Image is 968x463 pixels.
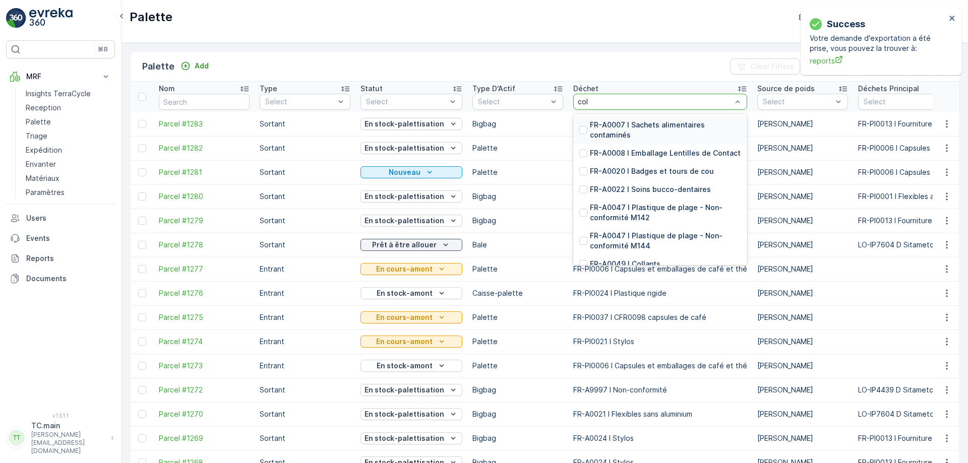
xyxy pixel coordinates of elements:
button: En stock-palettisation [360,384,462,396]
a: Users [6,208,115,228]
a: Parcel #1273 [159,361,250,371]
p: Palette [472,143,563,153]
span: Parcel #1277 [159,264,250,274]
p: Envanter [26,159,56,169]
p: Palette [472,167,563,177]
p: Type D'Actif [472,84,515,94]
button: En stock-palettisation [360,408,462,420]
span: Parcel #1270 [159,409,250,419]
div: Toggle Row Selected [138,217,146,225]
p: Bigbag [472,119,563,129]
p: Events [26,233,111,243]
a: Expédition [22,143,115,157]
p: Sortant [260,385,350,395]
button: En stock-amont [360,287,462,299]
a: Parcel #1281 [159,167,250,177]
p: En stock-amont [377,361,433,371]
div: Toggle Row Selected [138,241,146,249]
p: En stock-palettisation [365,216,444,226]
p: Palette [472,312,563,322]
p: FR-PI0006 I Capsules et emballages de café et thé [573,264,747,274]
p: FR-A0049 I Collants [590,259,660,269]
div: Toggle Row Selected [138,289,146,297]
a: Documents [6,269,115,289]
a: Insights TerraCycle [22,87,115,101]
p: FR-A0024 I Stylos [573,433,747,443]
p: Statut [360,84,383,94]
button: En cours-amont [360,263,462,275]
p: [PERSON_NAME] [757,433,848,443]
p: Reception [26,103,61,113]
p: Entrant [260,264,350,274]
a: Reports [6,248,115,269]
a: Parcel #1278 [159,240,250,250]
div: Toggle Row Selected [138,144,146,152]
p: [PERSON_NAME] [757,337,848,347]
button: En stock-palettisation [360,215,462,227]
p: [PERSON_NAME] [757,167,848,177]
p: [PERSON_NAME] [757,312,848,322]
a: Parcel #1275 [159,312,250,322]
button: Prêt à être allouer [360,239,462,251]
a: Parcel #1282 [159,143,250,153]
p: En stock-palettisation [365,433,444,443]
span: v 1.51.1 [6,413,115,419]
p: Sortant [260,191,350,202]
div: Toggle Row Selected [138,410,146,418]
div: Toggle Row Selected [138,313,146,321]
p: [PERSON_NAME] [757,409,848,419]
p: Reports [26,253,111,263]
p: Success [827,17,865,31]
button: MRF [6,67,115,87]
p: En stock-amont [377,288,433,298]
p: Sortant [260,409,350,419]
p: Entrant [260,337,350,347]
p: Insights TerraCycle [26,89,91,99]
p: Bigbag [472,385,563,395]
a: Palette [22,115,115,129]
p: FR-A0047 I Plastique de plage - Non-conformité M144 [590,231,741,251]
p: En cours-amont [376,337,433,347]
p: Nom [159,84,175,94]
p: FR-PI0006 I Capsules et emballages de café et thé [573,361,747,371]
button: close [949,14,956,24]
div: TT [9,430,25,446]
p: [PERSON_NAME] [757,361,848,371]
p: Sortant [260,240,350,250]
p: Type [260,84,277,94]
div: Toggle Row Selected [138,265,146,273]
p: En stock-palettisation [365,385,444,395]
p: Add [195,61,209,71]
a: Parcel #1280 [159,191,250,202]
div: Toggle Row Selected [138,338,146,346]
p: Palette [472,264,563,274]
p: En stock-palettisation [365,143,444,153]
p: FR-A9997 I Non-conformité [573,385,747,395]
p: [PERSON_NAME] [757,119,848,129]
p: Sortant [260,119,350,129]
p: Palette [472,361,563,371]
div: Toggle Row Selected [138,434,146,442]
p: Palette [472,337,563,347]
p: Bigbag [472,191,563,202]
button: Nouveau [360,166,462,178]
a: Paramètres [22,185,115,200]
p: [PERSON_NAME] [757,143,848,153]
p: MRF [26,72,95,82]
p: Sortant [260,143,350,153]
p: Select [265,97,335,107]
div: Toggle Row Selected [138,362,146,370]
p: Prêt à être allouer [372,240,437,250]
a: Parcel #1269 [159,433,250,443]
p: Entrant [260,288,350,298]
a: Parcel #1274 [159,337,250,347]
p: FR-PI0024 I Plastique rigide [573,288,747,298]
p: [PERSON_NAME][EMAIL_ADDRESS][DOMAIN_NAME] [31,431,106,455]
p: Select [478,97,548,107]
button: En stock-palettisation [360,118,462,130]
p: Bigbag [472,433,563,443]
